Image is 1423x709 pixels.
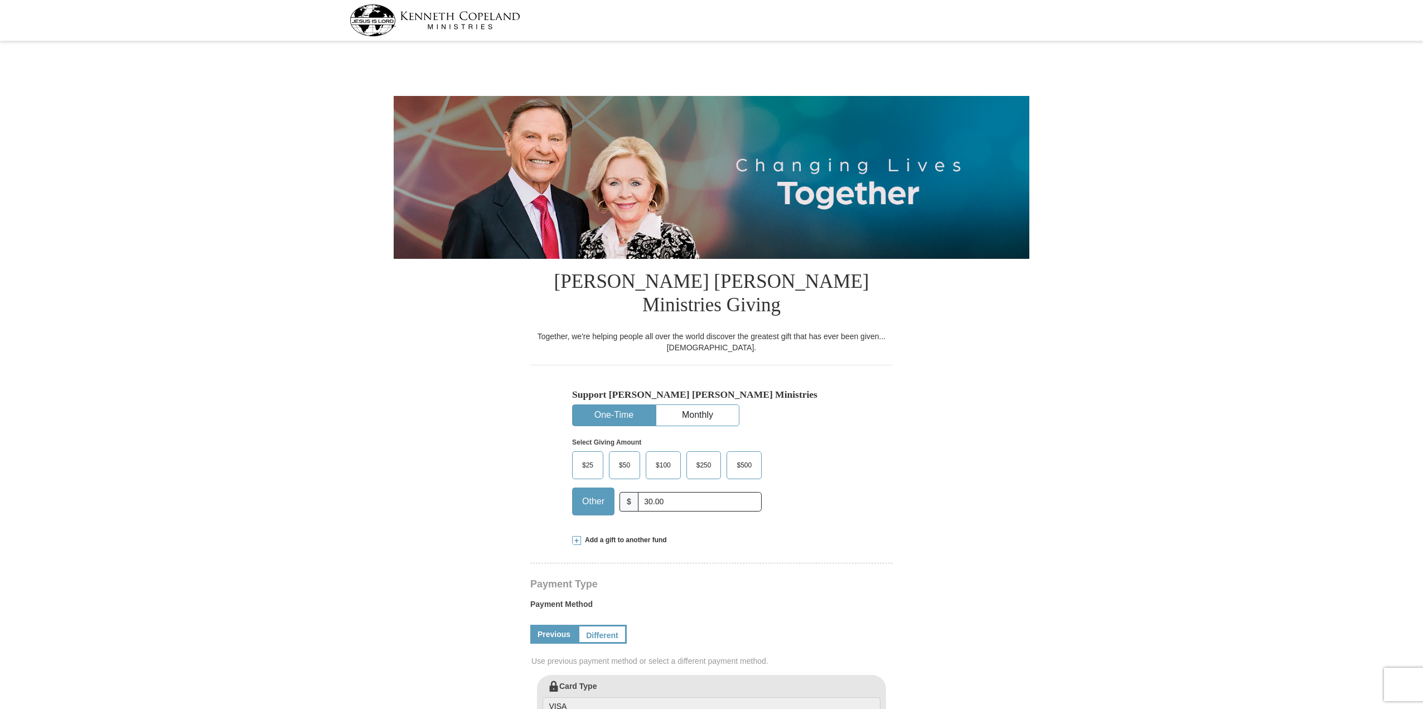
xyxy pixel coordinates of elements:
[731,457,757,474] span: $500
[619,492,638,512] span: $
[613,457,636,474] span: $50
[530,599,893,615] label: Payment Method
[578,625,627,644] a: Different
[350,4,520,36] img: kcm-header-logo.svg
[531,655,894,667] span: Use previous payment method or select a different payment method.
[650,457,676,474] span: $100
[691,457,717,474] span: $250
[577,493,610,510] span: Other
[530,625,578,644] a: Previous
[573,405,655,426] button: One-Time
[572,389,851,401] h5: Support [PERSON_NAME] [PERSON_NAME] Ministries
[577,457,599,474] span: $25
[656,405,739,426] button: Monthly
[530,331,893,353] div: Together, we're helping people all over the world discover the greatest gift that has ever been g...
[530,259,893,331] h1: [PERSON_NAME] [PERSON_NAME] Ministries Giving
[581,536,667,545] span: Add a gift to another fund
[638,492,762,512] input: Other Amount
[530,580,893,589] h4: Payment Type
[572,438,641,446] strong: Select Giving Amount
